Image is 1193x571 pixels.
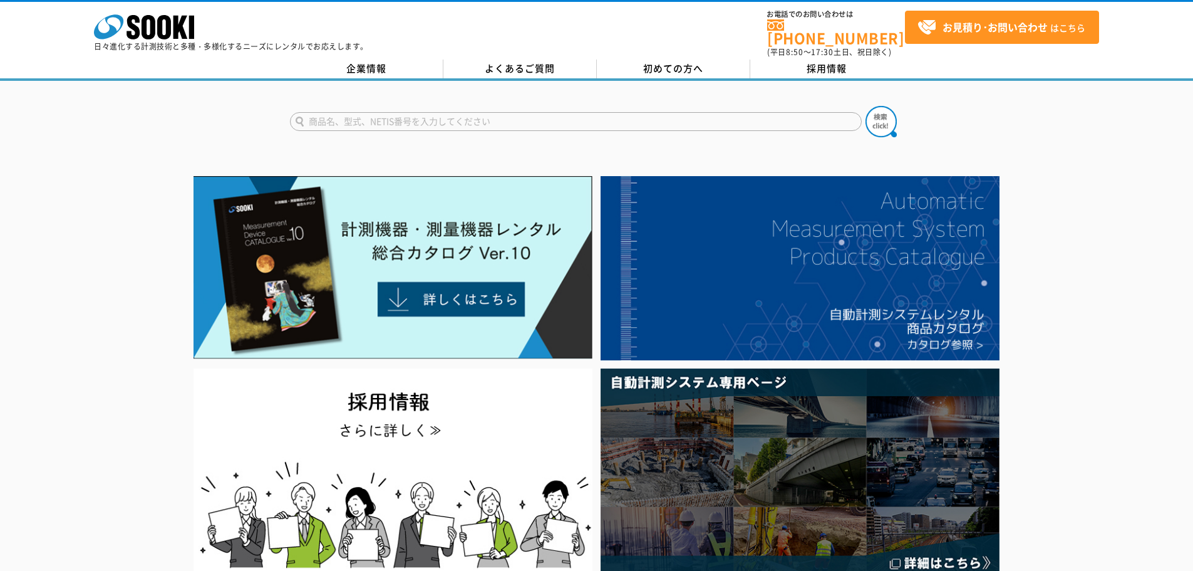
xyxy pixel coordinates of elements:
[750,60,904,78] a: 採用情報
[290,60,443,78] a: 企業情報
[643,61,703,75] span: 初めての方へ
[443,60,597,78] a: よくあるご質問
[194,176,592,359] img: Catalog Ver10
[767,46,891,58] span: (平日 ～ 土日、祝日除く)
[811,46,834,58] span: 17:30
[865,106,897,137] img: btn_search.png
[905,11,1099,44] a: お見積り･お問い合わせはこちら
[767,19,905,45] a: [PHONE_NUMBER]
[767,11,905,18] span: お電話でのお問い合わせは
[597,60,750,78] a: 初めての方へ
[290,112,862,131] input: 商品名、型式、NETIS番号を入力してください
[94,43,368,50] p: 日々進化する計測技術と多種・多様化するニーズにレンタルでお応えします。
[601,176,999,360] img: 自動計測システムカタログ
[917,18,1085,37] span: はこちら
[786,46,803,58] span: 8:50
[943,19,1048,34] strong: お見積り･お問い合わせ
